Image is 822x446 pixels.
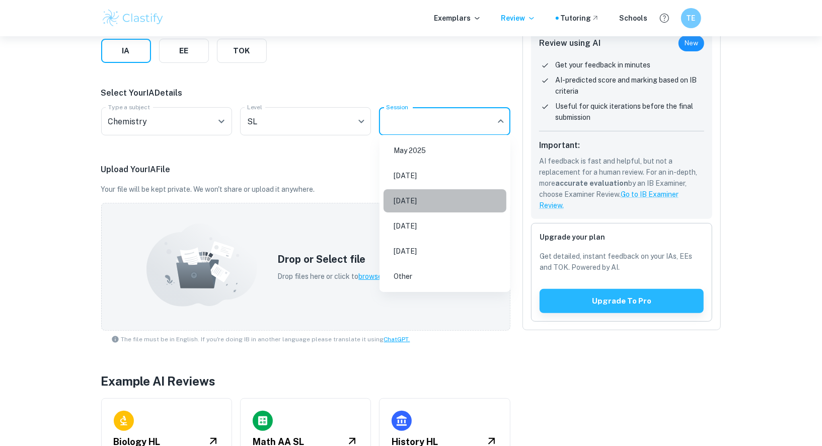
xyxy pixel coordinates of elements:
[384,214,506,238] li: [DATE]
[384,240,506,263] li: [DATE]
[384,164,506,187] li: [DATE]
[384,139,506,162] li: May 2025
[384,265,506,288] li: Other
[384,189,506,212] li: [DATE]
